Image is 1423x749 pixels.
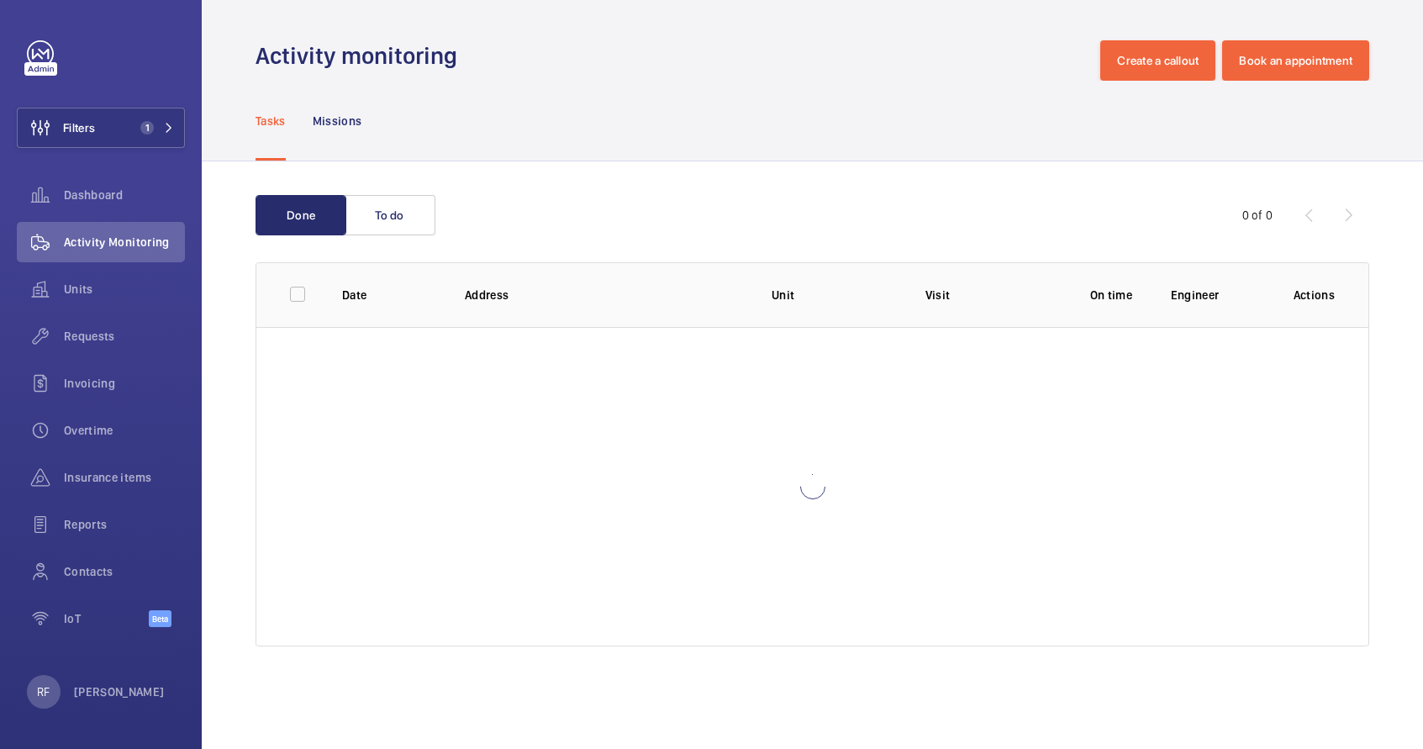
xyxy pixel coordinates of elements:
span: Beta [149,610,171,627]
button: Create a callout [1100,40,1215,81]
span: IoT [64,610,149,627]
p: Address [465,287,745,303]
span: Requests [64,328,185,345]
span: Insurance items [64,469,185,486]
p: Missions [313,113,362,129]
p: Visit [925,287,1052,303]
button: Filters1 [17,108,185,148]
p: RF [37,683,50,700]
p: Date [342,287,438,303]
button: Done [256,195,346,235]
h1: Activity monitoring [256,40,467,71]
p: Tasks [256,113,286,129]
span: 1 [140,121,154,135]
span: Activity Monitoring [64,234,185,251]
p: [PERSON_NAME] [74,683,165,700]
p: Engineer [1171,287,1267,303]
span: Filters [63,119,95,136]
span: Units [64,281,185,298]
span: Contacts [64,563,185,580]
span: Dashboard [64,187,185,203]
p: On time [1078,287,1144,303]
p: Unit [772,287,899,303]
button: To do [345,195,435,235]
button: Book an appointment [1222,40,1369,81]
span: Reports [64,516,185,533]
span: Invoicing [64,375,185,392]
div: 0 of 0 [1242,207,1273,224]
p: Actions [1294,287,1335,303]
span: Overtime [64,422,185,439]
